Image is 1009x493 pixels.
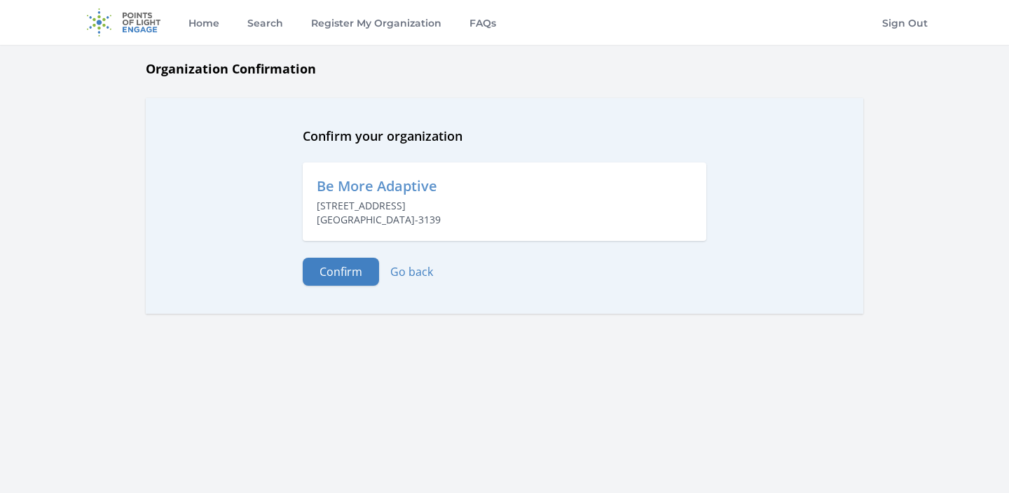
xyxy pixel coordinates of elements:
h1: Organization Confirmation [146,59,863,78]
h2: Confirm your organization [303,126,706,146]
h3: Be More Adaptive [317,176,692,196]
a: Go back [390,264,433,279]
button: Confirm [303,258,379,286]
p: [STREET_ADDRESS] [GEOGRAPHIC_DATA]-3139 [317,199,692,227]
